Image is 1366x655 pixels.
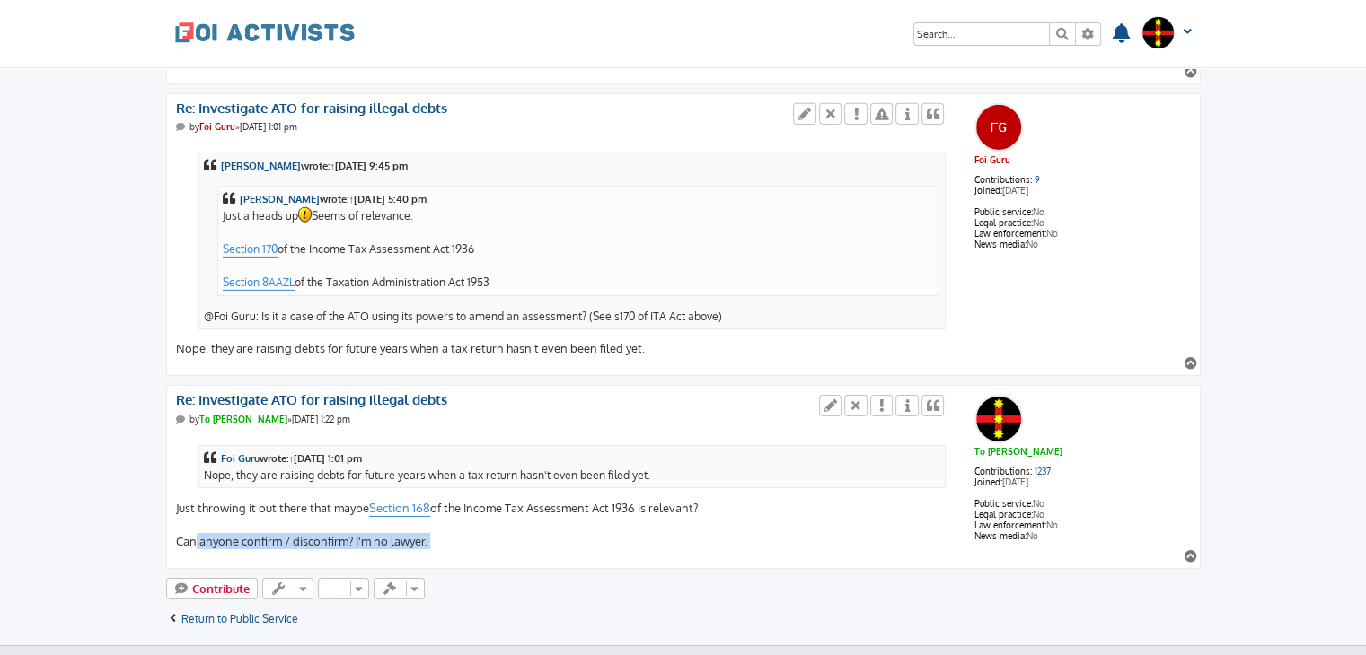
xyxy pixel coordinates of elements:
[176,434,947,551] div: Just throwing it out there that maybe of the Income Tax Assessment Act 1936 is relevant? Can anyo...
[374,578,425,599] span: Quick-mod tools
[974,228,1191,239] dd: No
[1035,174,1040,185] a: 9
[974,239,1027,249] strong: News media:
[199,121,235,132] a: Foi Guru
[298,207,312,223] img: Exclamation
[974,185,1002,196] strong: Joined:
[974,185,1191,206] dd: [DATE]
[354,193,427,205] span: [DATE] 5:40 pm
[221,158,301,174] a: [PERSON_NAME]
[974,228,1046,239] strong: Law enforcement:
[176,100,447,118] a: Re: Investigate ATO for raising illegal debts
[974,498,1033,509] strong: Public service:
[223,240,278,258] a: Section 170
[974,206,1033,217] strong: Public service:
[974,206,1191,217] dd: No
[240,191,320,207] a: [PERSON_NAME]
[974,217,1033,228] strong: Legal practice:
[181,612,298,625] span: Return to Public Service
[974,509,1191,520] dd: No
[974,509,1033,520] strong: Legal practice:
[975,396,1022,442] img: User avatar
[175,9,355,56] a: FOI Activists
[176,142,947,357] div: Nope, they are raising debts for future years when a tax return hasn't even been filed yet.
[914,23,1049,45] input: Search for keywords
[349,191,355,207] a: ↑
[223,274,295,291] a: Section 8AAZL
[974,446,1062,457] a: To [PERSON_NAME]
[199,414,287,424] a: To [PERSON_NAME]
[1141,16,1175,49] img: User avatar
[289,450,295,467] a: ↑
[974,154,1010,165] a: Foi Guru
[292,414,350,424] time: [DATE] 1:22 pm
[974,239,1191,249] dd: No
[166,578,259,599] a: Contribute
[204,450,941,483] div: Nope, they are raising debts for future years when a tax return hasn't even been filed yet.
[974,174,1032,185] strong: Contributions:
[974,476,1002,487] strong: Joined:
[974,498,1191,509] dd: No
[204,158,941,323] div: @Foi Guru: Is it a case of the ATO using its powers to amend an assessment? (See s170 of ITA Act ...
[221,450,260,467] a: Foi Guru
[330,158,336,174] a: ↑
[240,121,297,132] time: [DATE] 1:01 pm
[189,121,240,132] span: by »
[369,500,430,517] a: Section 168
[294,452,362,465] span: [DATE] 1:01 pm
[192,581,250,596] span: Contribute
[262,578,313,599] span: Case tools
[318,578,369,599] span: Display and sorting options
[335,160,408,172] span: [DATE] 9:45 pm
[204,450,941,467] cite: wrote:
[974,520,1191,530] dd: No
[1035,466,1051,476] a: 1237
[974,530,1027,541] strong: News media:
[974,217,1191,228] dd: No
[204,158,941,174] cite: wrote:
[975,104,1022,151] img: User avatar
[166,612,299,626] a: Return to Public Service
[974,466,1032,476] strong: Contributions:
[223,191,935,291] div: Just a heads up Seems of relevance. of the Income Tax Assessment Act 1936 of the Taxation Adminis...
[223,191,935,207] cite: wrote:
[176,392,447,409] a: Re: Investigate ATO for raising illegal debts
[189,414,292,424] span: by »
[974,530,1191,541] dd: No
[974,520,1046,530] strong: Law enforcement:
[974,476,1191,498] dd: [DATE]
